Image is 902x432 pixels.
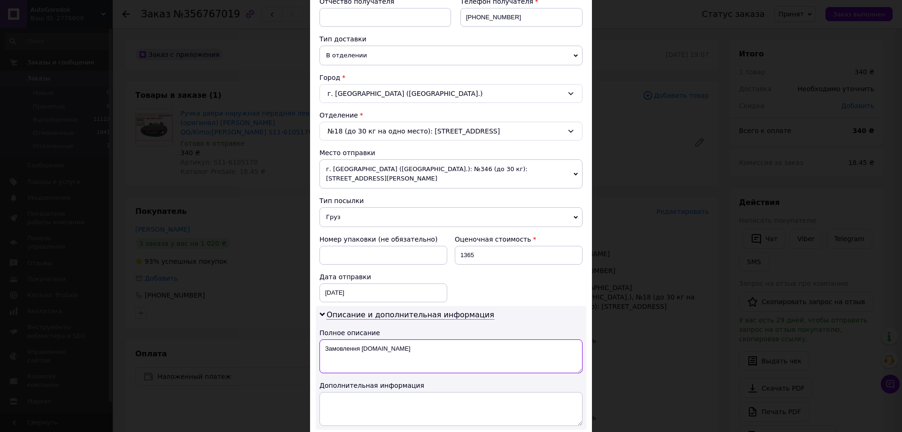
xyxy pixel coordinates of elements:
div: №18 (до 30 кг на одно место): [STREET_ADDRESS] [319,122,583,141]
div: Дата отправки [319,272,447,282]
div: Оценочная стоимость [455,235,583,244]
div: Дополнительная информация [319,381,583,390]
span: Описание и дополнительная информация [327,310,494,320]
span: Груз [319,207,583,227]
span: Тип посылки [319,197,364,204]
span: г. [GEOGRAPHIC_DATA] ([GEOGRAPHIC_DATA].): №346 (до 30 кг): [STREET_ADDRESS][PERSON_NAME] [319,159,583,189]
div: Город [319,73,583,82]
span: Место отправки [319,149,375,157]
span: В отделении [319,46,583,65]
div: Отделение [319,110,583,120]
div: Полное описание [319,328,583,338]
input: +380 [460,8,583,27]
span: Тип доставки [319,35,366,43]
textarea: Замовлення [DOMAIN_NAME] [319,339,583,373]
div: г. [GEOGRAPHIC_DATA] ([GEOGRAPHIC_DATA].) [319,84,583,103]
div: Номер упаковки (не обязательно) [319,235,447,244]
